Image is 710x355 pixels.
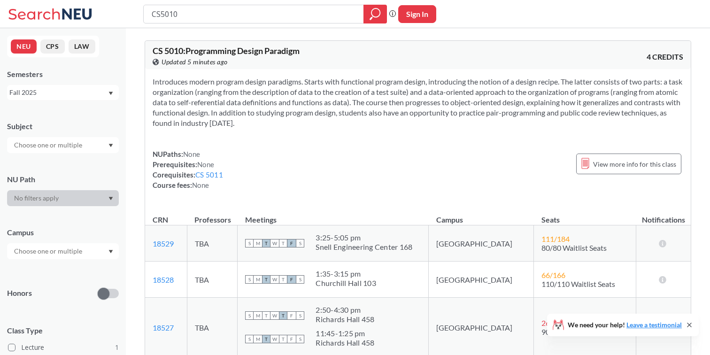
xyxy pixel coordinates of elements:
span: W [270,335,279,343]
span: W [270,275,279,284]
span: We need your help! [568,322,682,328]
div: Fall 2025 [9,87,108,98]
div: 3:25 - 5:05 pm [316,233,412,242]
span: S [245,275,254,284]
td: [GEOGRAPHIC_DATA] [429,225,534,262]
th: Seats [534,205,636,225]
span: T [279,239,287,247]
span: S [296,239,304,247]
p: Honors [7,288,32,299]
th: Meetings [238,205,429,225]
span: F [287,275,296,284]
span: T [279,275,287,284]
span: Class Type [7,325,119,336]
th: Campus [429,205,534,225]
span: Updated 5 minutes ago [162,57,228,67]
svg: Dropdown arrow [108,92,113,95]
div: Fall 2025Dropdown arrow [7,85,119,100]
span: 26 / 113 [541,318,565,327]
th: Notifications [636,205,691,225]
span: 110/110 Waitlist Seats [541,279,615,288]
a: Leave a testimonial [626,321,682,329]
a: 18527 [153,323,174,332]
button: CPS [40,39,65,54]
div: 11:45 - 1:25 pm [316,329,374,338]
span: S [296,275,304,284]
input: Choose one or multiple [9,246,88,257]
span: M [254,335,262,343]
span: 4 CREDITS [647,52,683,62]
span: M [254,275,262,284]
td: TBA [187,225,238,262]
label: Lecture [8,341,119,354]
td: TBA [187,262,238,298]
td: [GEOGRAPHIC_DATA] [429,262,534,298]
button: LAW [69,39,95,54]
span: T [279,335,287,343]
span: CS 5010 : Programming Design Paradigm [153,46,300,56]
div: Dropdown arrow [7,243,119,259]
div: Campus [7,227,119,238]
div: NUPaths: Prerequisites: Corequisites: Course fees: [153,149,223,190]
input: Class, professor, course number, "phrase" [151,6,357,22]
input: Choose one or multiple [9,139,88,151]
span: F [287,311,296,320]
span: 111 / 184 [541,234,570,243]
span: 66 / 166 [541,270,565,279]
span: None [183,150,200,158]
a: 18528 [153,275,174,284]
svg: Dropdown arrow [108,144,113,147]
div: Dropdown arrow [7,190,119,206]
span: W [270,311,279,320]
span: T [262,275,270,284]
svg: Dropdown arrow [108,197,113,201]
svg: Dropdown arrow [108,250,113,254]
svg: magnifying glass [370,8,381,21]
span: 1 [115,342,119,353]
span: S [296,311,304,320]
span: None [192,181,209,189]
span: M [254,239,262,247]
span: F [287,335,296,343]
div: Richards Hall 458 [316,338,374,347]
span: T [262,239,270,247]
div: Subject [7,121,119,131]
span: 80/80 Waitlist Seats [541,243,607,252]
span: M [254,311,262,320]
button: NEU [11,39,37,54]
div: CRN [153,215,168,225]
div: magnifying glass [363,5,387,23]
div: 2:50 - 4:30 pm [316,305,374,315]
div: Snell Engineering Center 168 [316,242,412,252]
span: T [262,311,270,320]
span: W [270,239,279,247]
span: T [262,335,270,343]
span: S [245,239,254,247]
div: NU Path [7,174,119,185]
span: View more info for this class [593,158,676,170]
a: CS 5011 [195,170,223,179]
button: Sign In [398,5,436,23]
div: Richards Hall 458 [316,315,374,324]
span: S [245,311,254,320]
span: S [296,335,304,343]
th: Professors [187,205,238,225]
div: 1:35 - 3:15 pm [316,269,376,278]
span: 90/90 Waitlist Seats [541,327,607,336]
a: 18529 [153,239,174,248]
div: Dropdown arrow [7,137,119,153]
section: Introduces modern program design paradigms. Starts with functional program design, introducing th... [153,77,683,128]
span: F [287,239,296,247]
span: None [197,160,214,169]
span: T [279,311,287,320]
div: Churchill Hall 103 [316,278,376,288]
span: S [245,335,254,343]
div: Semesters [7,69,119,79]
